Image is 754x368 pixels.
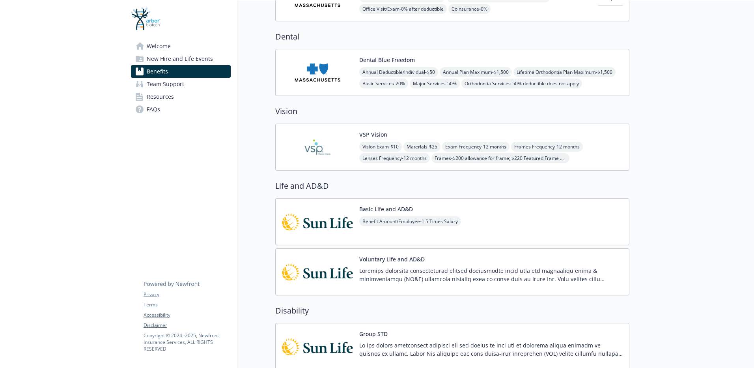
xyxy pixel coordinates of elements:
span: Lifetime Orthodontia Plan Maximum - $1,500 [513,67,616,77]
p: Copyright © 2024 - 2025 , Newfront Insurance Services, ALL RIGHTS RESERVED [144,332,230,352]
span: Vision Exam - $10 [359,142,402,152]
h2: Life and AD&D [275,180,629,192]
span: Basic Services - 20% [359,79,408,88]
span: Frames - $200 allowance for frame; $220 Featured Frame Brands allowance; 20% savings on the amoun... [431,153,569,163]
span: Materials - $25 [403,142,440,152]
p: Loremips dolorsita consecteturad elitsed doeiusmodte incid utla etd magnaaliqu enima & minimvenia... [359,267,623,283]
button: VSP Vision [359,130,387,139]
button: Group STD [359,330,388,338]
span: Major Services - 50% [410,79,460,88]
img: Blue Cross and Blue Shield of Massachusetts, Inc. carrier logo [282,56,353,89]
span: Resources [147,90,174,103]
span: Lenses Frequency - 12 months [359,153,430,163]
a: New Hire and Life Events [131,53,231,65]
img: Sun Life Financial carrier logo [282,205,353,238]
span: Exam Frequency - 12 months [442,142,510,152]
span: Team Support [147,78,184,90]
h2: Dental [275,31,629,43]
a: Disclaimer [144,322,230,329]
span: Coinsurance - 0% [448,4,491,14]
button: Dental Blue Freedom [359,56,415,64]
span: Welcome [147,40,171,53]
a: Accessibility [144,312,230,319]
span: Office Visit/Exam - 0% after deductible [359,4,447,14]
a: Terms [144,301,230,308]
span: Frames Frequency - 12 months [511,142,583,152]
span: Annual Plan Maximum - $1,500 [440,67,512,77]
a: Privacy [144,291,230,298]
a: Team Support [131,78,231,90]
h2: Vision [275,105,629,117]
span: Annual Deductible/Individual - $50 [359,67,438,77]
button: Voluntary Life and AD&D [359,255,425,263]
a: Benefits [131,65,231,78]
img: Sun Life Financial carrier logo [282,330,353,363]
img: Sun Life Financial carrier logo [282,255,353,289]
h2: Disability [275,305,629,317]
span: Orthodontia Services - 50% deductible does not apply [461,79,582,88]
span: FAQs [147,103,160,116]
button: Basic Life and AD&D [359,205,413,213]
a: FAQs [131,103,231,116]
img: Vision Service Plan carrier logo [282,130,353,164]
a: Welcome [131,40,231,53]
span: New Hire and Life Events [147,53,213,65]
a: Resources [131,90,231,103]
p: Lo ips dolors ametconsect adipisci eli sed doeius te inci utl et dolorema aliqua enimadm ve quisn... [359,341,623,358]
span: Benefits [147,65,168,78]
span: Benefit Amount/Employee - 1.5 Times Salary [359,216,461,226]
